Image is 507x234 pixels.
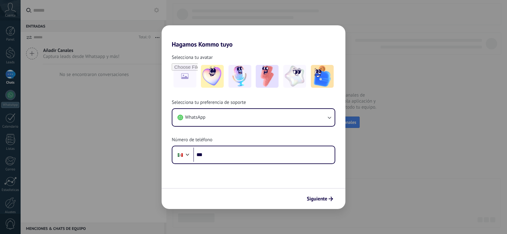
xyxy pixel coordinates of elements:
[228,65,251,88] img: -2.jpeg
[162,25,345,48] h2: Hagamos Kommo tuyo
[307,197,327,201] span: Siguiente
[304,193,336,204] button: Siguiente
[174,148,186,161] div: Mexico: + 52
[172,54,213,61] span: Selecciona tu avatar
[256,65,279,88] img: -3.jpeg
[172,109,335,126] button: WhatsApp
[172,99,246,106] span: Selecciona tu preferencia de soporte
[185,114,205,121] span: WhatsApp
[283,65,306,88] img: -4.jpeg
[172,137,212,143] span: Número de teléfono
[201,65,224,88] img: -1.jpeg
[311,65,334,88] img: -5.jpeg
